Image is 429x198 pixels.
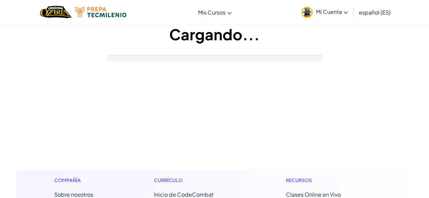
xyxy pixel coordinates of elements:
[286,191,341,198] a: Clases Online en Vivo
[154,191,214,198] span: Inicio de CodeCombat
[40,5,72,19] img: Home
[54,191,93,198] a: Sobre nosotros
[316,8,348,15] span: Mi Cuenta
[75,7,126,17] img: Tecmilenio logo
[40,5,72,19] a: Ozaria by CodeCombat logo
[355,3,394,21] a: español (ES)
[54,177,111,184] h1: Compañía
[286,177,375,184] h1: Recursos
[301,7,313,18] img: avatar
[195,3,235,21] a: Mis Cursos
[298,1,351,23] a: Mi Cuenta
[154,177,243,184] h1: Currículo
[359,9,391,16] span: español (ES)
[198,9,226,16] span: Mis Cursos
